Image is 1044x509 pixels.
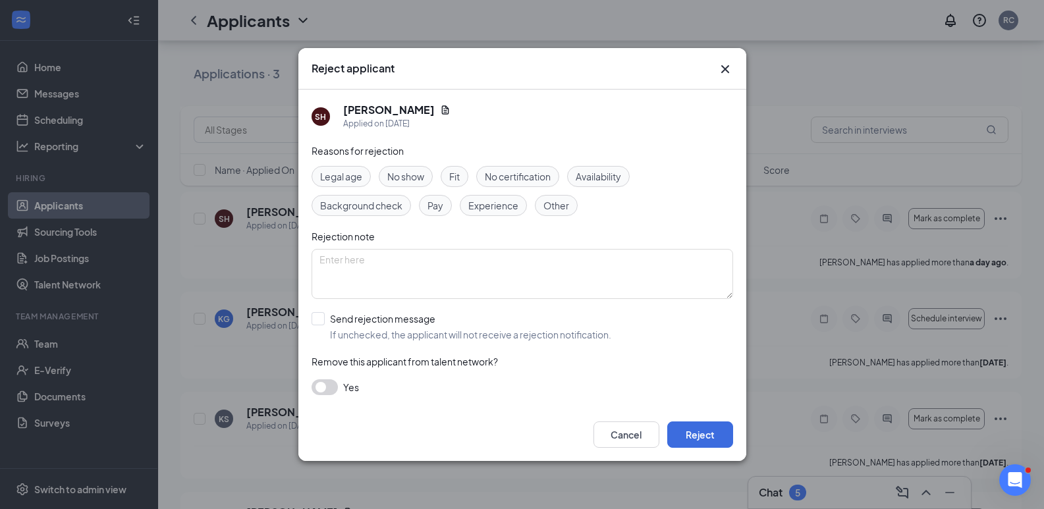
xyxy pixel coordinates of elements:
[485,169,551,184] span: No certification
[343,379,359,395] span: Yes
[312,145,404,157] span: Reasons for rejection
[440,105,451,115] svg: Document
[343,117,451,130] div: Applied on [DATE]
[593,421,659,448] button: Cancel
[717,61,733,77] svg: Cross
[315,111,326,122] div: SH
[543,198,569,213] span: Other
[468,198,518,213] span: Experience
[667,421,733,448] button: Reject
[576,169,621,184] span: Availability
[343,103,435,117] h5: [PERSON_NAME]
[449,169,460,184] span: Fit
[999,464,1031,496] iframe: Intercom live chat
[320,169,362,184] span: Legal age
[320,198,402,213] span: Background check
[387,169,424,184] span: No show
[312,230,375,242] span: Rejection note
[312,61,395,76] h3: Reject applicant
[312,356,498,367] span: Remove this applicant from talent network?
[427,198,443,213] span: Pay
[717,61,733,77] button: Close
